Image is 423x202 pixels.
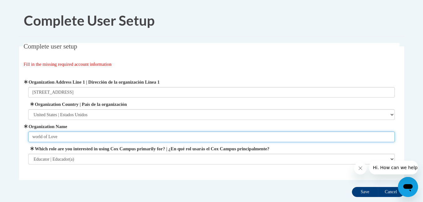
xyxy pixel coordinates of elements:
[28,101,395,108] label: Organization Country | País de la organización
[4,4,51,9] span: Hi. How can we help?
[28,123,395,130] label: Organization Name
[24,12,155,28] span: Complete User Setup
[28,79,395,85] label: Organization Address Line 1 | Dirección de la organización Línea 1
[23,43,77,50] span: Complete user setup
[369,161,418,174] iframe: Message from company
[352,187,378,197] input: Save
[378,187,404,197] input: Cancel
[28,132,395,142] input: Metadata input
[398,177,418,197] iframe: Button to launch messaging window
[28,145,395,152] label: Which role are you interested in using Cox Campus primarily for? | ¿En qué rol usarás el Cox Camp...
[354,162,367,174] iframe: Close message
[23,62,111,67] span: Fill in the missing required account information
[28,87,395,98] input: Metadata input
